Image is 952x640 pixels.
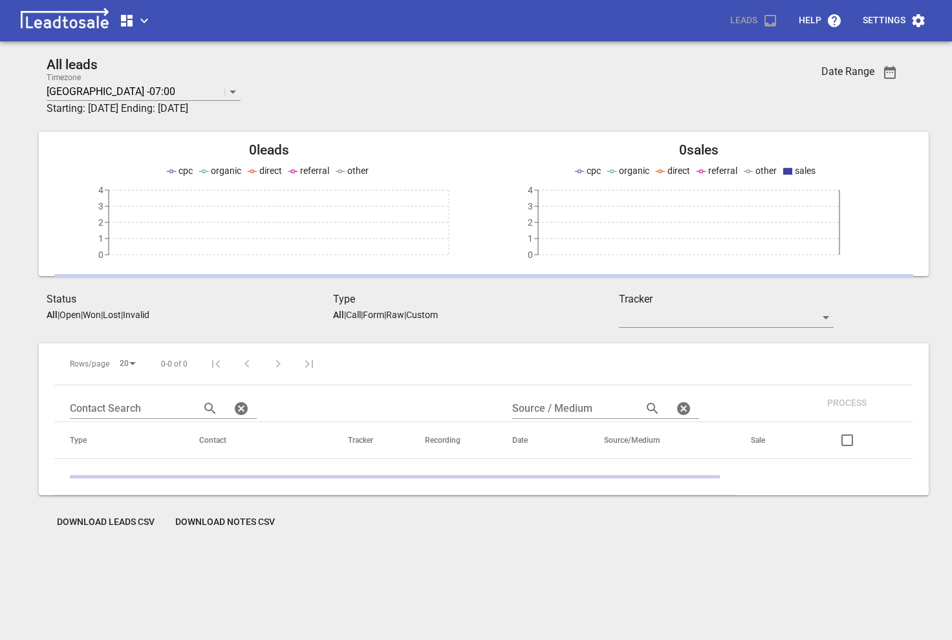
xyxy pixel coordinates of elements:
p: Call [346,310,361,320]
tspan: 0 [98,250,103,260]
tspan: 2 [528,217,533,228]
span: organic [619,165,649,176]
p: Raw [386,310,404,320]
tspan: 0 [528,250,533,260]
span: Download Notes CSV [175,516,275,529]
button: Download Leads CSV [47,511,165,534]
h3: Tracker [619,292,834,307]
p: Lost [103,310,121,320]
tspan: 3 [98,201,103,211]
label: Timezone [47,74,81,81]
span: | [81,310,83,320]
div: 20 [114,355,140,372]
tspan: 1 [98,233,103,244]
tspan: 4 [98,185,103,195]
p: [GEOGRAPHIC_DATA] -07:00 [47,84,175,99]
span: Download Leads CSV [57,516,155,529]
th: Recording [409,422,497,459]
h3: Status [47,292,333,307]
span: organic [211,165,241,176]
span: direct [667,165,690,176]
tspan: 4 [528,185,533,195]
p: Form [363,310,384,320]
h3: Starting: [DATE] Ending: [DATE] [47,101,763,116]
tspan: 1 [528,233,533,244]
h2: 0 sales [484,142,913,158]
span: | [344,310,346,320]
th: Date [497,422,589,459]
p: Invalid [123,310,149,320]
button: Date Range [874,57,905,88]
p: Open [59,310,81,320]
h2: 0 leads [54,142,484,158]
h3: Date Range [821,65,874,78]
span: sales [795,165,816,176]
tspan: 3 [528,201,533,211]
span: | [404,310,406,320]
span: referral [708,165,737,176]
span: referral [300,165,329,176]
span: Rows/page [70,359,109,370]
th: Source/Medium [589,422,735,459]
th: Tracker [332,422,409,459]
p: Won [83,310,101,320]
th: Type [54,422,184,459]
p: Settings [863,14,905,27]
span: cpc [178,165,193,176]
aside: All [47,310,58,320]
aside: All [333,310,344,320]
h3: Type [333,292,620,307]
span: | [58,310,59,320]
img: logo [16,8,114,34]
span: cpc [587,165,601,176]
span: | [384,310,386,320]
button: Download Notes CSV [165,511,285,534]
th: Sale [735,422,801,459]
tspan: 2 [98,217,103,228]
span: direct [259,165,282,176]
span: | [121,310,123,320]
th: Contact [184,422,332,459]
span: other [755,165,777,176]
p: Help [799,14,821,27]
span: | [361,310,363,320]
h2: All leads [47,57,763,73]
p: Custom [406,310,438,320]
span: | [101,310,103,320]
span: 0-0 of 0 [161,359,188,370]
span: other [347,165,369,176]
